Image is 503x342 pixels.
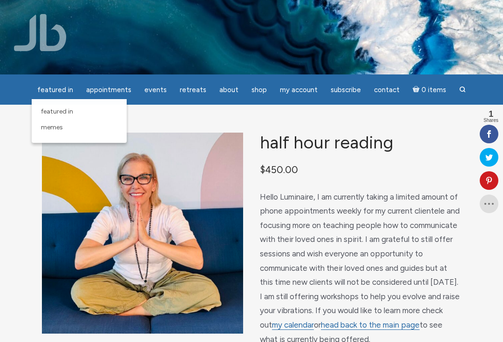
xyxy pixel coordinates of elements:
[374,86,400,94] span: Contact
[325,81,367,99] a: Subscribe
[37,86,73,94] span: featured in
[483,118,498,123] span: Shares
[174,81,212,99] a: Retreats
[86,86,131,94] span: Appointments
[32,81,79,99] a: featured in
[36,120,122,135] a: Memes
[260,164,298,175] bdi: 450.00
[214,81,244,99] a: About
[483,110,498,118] span: 1
[36,104,122,120] a: featured in
[246,81,272,99] a: Shop
[260,133,461,152] h1: Half Hour Reading
[407,80,452,99] a: Cart0 items
[144,86,167,94] span: Events
[260,164,265,175] span: $
[14,14,67,51] img: Jamie Butler. The Everyday Medium
[42,133,243,334] img: Half Hour Reading
[274,81,323,99] a: My Account
[413,86,421,94] i: Cart
[41,107,73,115] span: featured in
[368,81,405,99] a: Contact
[139,81,172,99] a: Events
[41,123,63,131] span: Memes
[81,81,137,99] a: Appointments
[421,87,446,94] span: 0 items
[331,86,361,94] span: Subscribe
[251,86,267,94] span: Shop
[272,320,314,330] a: my calendar
[219,86,238,94] span: About
[180,86,206,94] span: Retreats
[280,86,318,94] span: My Account
[321,320,420,330] a: head back to the main page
